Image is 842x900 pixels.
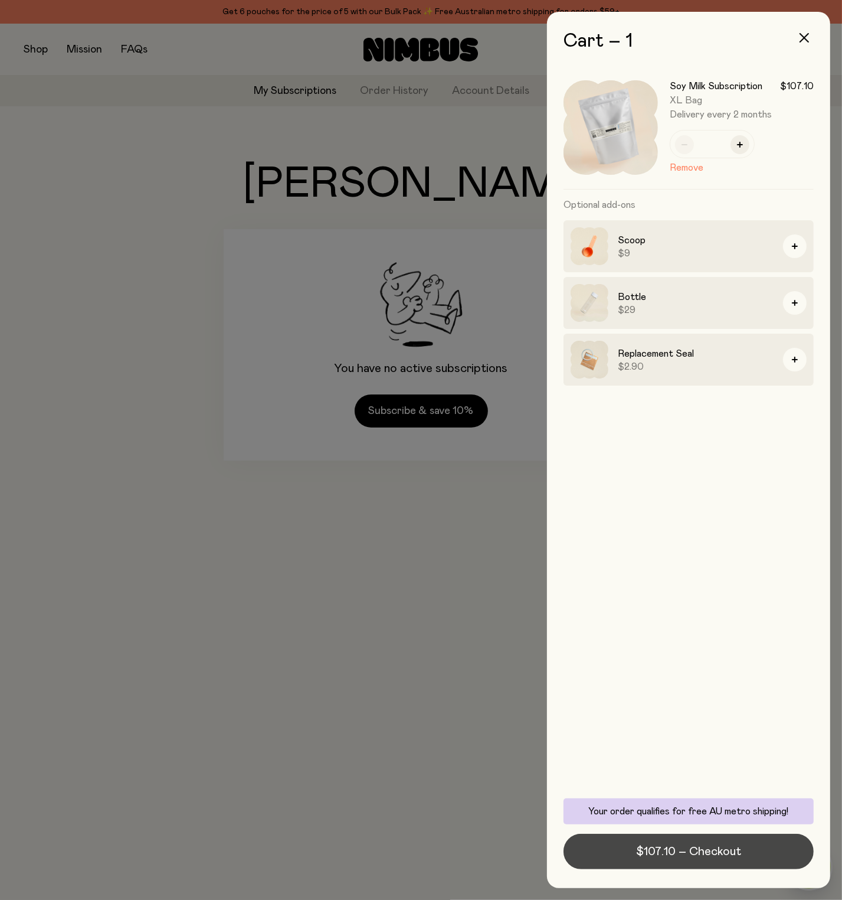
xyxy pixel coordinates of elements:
span: $107.10 – Checkout [636,843,741,860]
h3: Optional add-ons [563,190,814,220]
h3: Replacement Seal [618,347,774,361]
span: $9 [618,247,774,259]
h3: Soy Milk Subscription [670,80,762,92]
span: $2.90 [618,361,774,373]
span: XL Bag [670,96,702,105]
h2: Cart – 1 [563,31,814,52]
h3: Bottle [618,290,774,304]
button: Remove [670,161,703,175]
button: $107.10 – Checkout [563,834,814,869]
h3: Scoop [618,233,774,247]
span: $29 [618,304,774,316]
span: $107.10 [780,80,814,92]
p: Your order qualifies for free AU metro shipping! [571,806,807,817]
span: Delivery every 2 months [670,109,814,120]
